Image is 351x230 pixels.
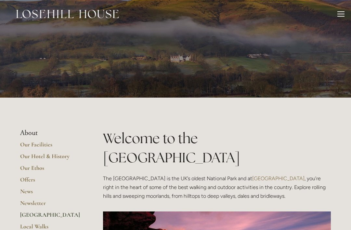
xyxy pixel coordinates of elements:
img: Losehill House [16,10,119,18]
a: Newsletter [20,199,82,211]
a: Our Facilities [20,141,82,153]
a: [GEOGRAPHIC_DATA] [252,175,305,182]
a: Our Hotel & History [20,153,82,164]
p: The [GEOGRAPHIC_DATA] is the UK’s oldest National Park and at , you’re right in the heart of some... [103,174,331,201]
a: News [20,188,82,199]
a: Offers [20,176,82,188]
h1: Welcome to the [GEOGRAPHIC_DATA] [103,129,331,167]
li: About [20,129,82,137]
a: [GEOGRAPHIC_DATA] [20,211,82,223]
a: Our Ethos [20,164,82,176]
